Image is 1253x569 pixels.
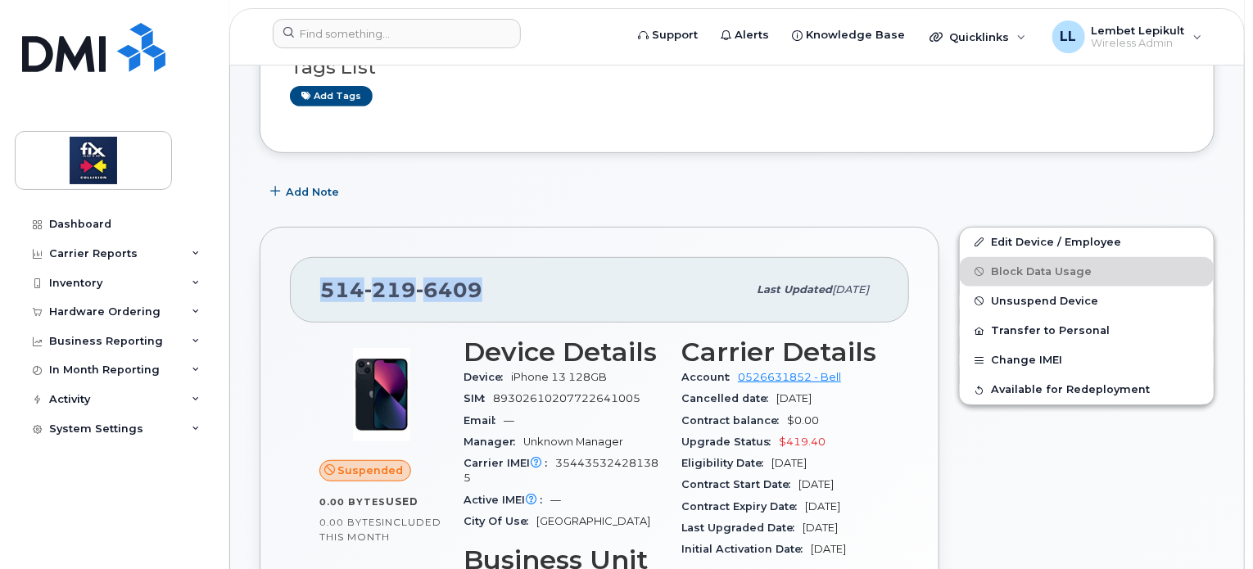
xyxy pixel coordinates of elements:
span: — [550,494,561,506]
span: [DATE] [805,500,840,513]
span: Active IMEI [464,494,550,506]
span: Upgrade Status [681,436,779,448]
span: Carrier IMEI [464,457,555,469]
span: Support [652,27,698,43]
span: 0.00 Bytes [319,496,386,508]
h3: Tags List [290,57,1184,78]
span: City Of Use [464,515,536,527]
span: Contract Start Date [681,478,798,490]
span: [GEOGRAPHIC_DATA] [536,515,650,527]
span: 0.00 Bytes [319,517,382,528]
span: Wireless Admin [1092,37,1185,50]
span: 219 [364,278,416,302]
h3: Carrier Details [681,337,880,367]
img: image20231002-3703462-1ig824h.jpeg [332,345,431,444]
div: Quicklinks [918,20,1038,53]
a: Add tags [290,86,373,106]
a: Edit Device / Employee [960,228,1214,257]
button: Change IMEI [960,345,1214,375]
span: — [504,414,514,427]
h3: Device Details [464,337,662,367]
span: Device [464,371,511,383]
span: Alerts [735,27,769,43]
button: Unsuspend Device [960,287,1214,316]
a: Support [626,19,709,52]
span: Contract Expiry Date [681,500,805,513]
span: LL [1061,27,1077,47]
span: [DATE] [811,543,846,555]
span: Eligibility Date [681,457,771,469]
button: Block Data Usage [960,257,1214,287]
span: [DATE] [771,457,807,469]
span: Quicklinks [949,30,1009,43]
a: 0526631852 - Bell [738,371,841,383]
span: Cancelled date [681,392,776,404]
span: Last updated [757,283,832,296]
span: [DATE] [776,392,812,404]
a: Alerts [709,19,780,52]
span: Initial Activation Date [681,543,811,555]
span: 354435324281385 [464,457,658,484]
span: Manager [464,436,523,448]
span: Lembet Lepikult [1092,24,1185,37]
span: Account [681,371,738,383]
span: 514 [320,278,482,302]
span: Last Upgraded Date [681,522,803,534]
span: $0.00 [787,414,819,427]
span: [DATE] [832,283,869,296]
span: [DATE] [798,478,834,490]
span: SIM [464,392,493,404]
div: Lembet Lepikult [1041,20,1214,53]
span: Suspended [338,463,404,478]
span: iPhone 13 128GB [511,371,607,383]
span: [DATE] [803,522,838,534]
span: Unsuspend Device [991,295,1098,307]
span: $419.40 [779,436,826,448]
span: 6409 [416,278,482,302]
span: Contract balance [681,414,787,427]
span: 89302610207722641005 [493,392,640,404]
button: Add Note [260,178,353,207]
span: Knowledge Base [806,27,905,43]
span: Available for Redeployment [991,384,1150,396]
button: Available for Redeployment [960,375,1214,404]
a: Knowledge Base [780,19,916,52]
span: Unknown Manager [523,436,623,448]
button: Transfer to Personal [960,316,1214,345]
span: Add Note [286,184,339,200]
span: Email [464,414,504,427]
input: Find something... [273,19,521,48]
span: used [386,495,418,508]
